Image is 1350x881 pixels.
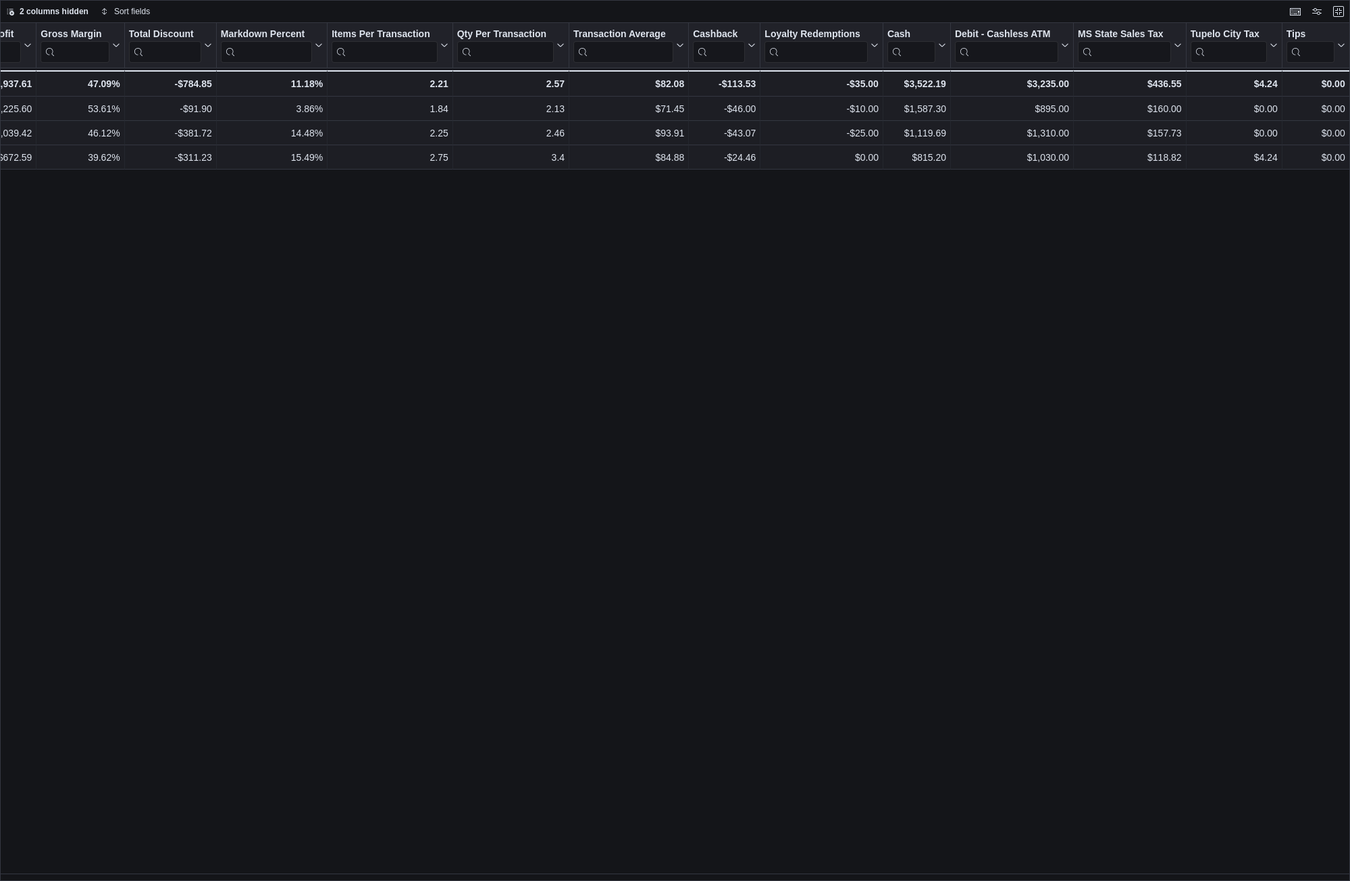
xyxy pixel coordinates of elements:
[573,101,684,117] div: $71.45
[955,28,1058,41] div: Debit - Cashless ATM
[332,28,448,63] button: Items Per Transaction
[955,76,1069,92] div: $3,235.00
[1309,3,1325,20] button: Display options
[1191,28,1267,41] div: Tupelo City Tax
[1078,149,1182,166] div: $118.82
[573,125,684,141] div: $93.91
[1078,28,1171,63] div: MS State Sales Tax
[221,101,323,117] div: 3.86%
[955,28,1058,63] div: Debit - Cashless ATM
[1078,125,1182,141] div: $157.73
[955,101,1069,117] div: $895.00
[332,101,448,117] div: 1.84
[764,101,879,117] div: -$10.00
[764,28,879,63] button: Loyalty Redemptions
[95,3,155,20] button: Sort fields
[1287,28,1334,41] div: Tips
[1078,101,1182,117] div: $160.00
[887,125,946,141] div: $1,119.69
[1191,101,1278,117] div: $0.00
[1330,3,1347,20] button: Exit fullscreen
[887,28,935,41] div: Cash
[1287,3,1303,20] button: Keyboard shortcuts
[457,28,554,41] div: Qty Per Transaction
[887,28,946,63] button: Cash
[221,76,323,92] div: 11.18%
[1191,28,1267,63] div: Tupelo City Tax
[1191,125,1278,141] div: $0.00
[764,125,879,141] div: -$25.00
[129,28,212,63] button: Total Discount
[764,149,879,166] div: $0.00
[41,101,120,117] div: 53.61%
[457,28,565,63] button: Qty Per Transaction
[332,28,438,63] div: Items Per Transaction
[457,76,565,92] div: 2.57
[887,149,946,166] div: $815.20
[573,28,673,63] div: Transaction Average
[41,28,120,63] button: Gross Margin
[1191,76,1278,92] div: $4.24
[221,149,323,166] div: 15.49%
[573,28,684,63] button: Transaction Average
[41,76,120,92] div: 47.09%
[221,28,312,63] div: Markdown Percent
[693,125,756,141] div: -$43.07
[41,125,120,141] div: 46.12%
[41,28,109,41] div: Gross Margin
[764,76,879,92] div: -$35.00
[887,76,946,92] div: $3,522.19
[41,28,109,63] div: Gross Margin
[887,28,935,63] div: Cash
[332,28,438,41] div: Items Per Transaction
[693,28,745,63] div: Cashback
[764,28,868,41] div: Loyalty Redemptions
[1287,28,1345,63] button: Tips
[457,28,554,63] div: Qty Per Transaction
[332,149,448,166] div: 2.75
[114,6,150,17] span: Sort fields
[129,28,201,41] div: Total Discount
[887,101,946,117] div: $1,587.30
[693,101,756,117] div: -$46.00
[221,125,323,141] div: 14.48%
[573,149,684,166] div: $84.88
[332,76,448,92] div: 2.21
[221,28,312,41] div: Markdown Percent
[693,28,756,63] button: Cashback
[1078,28,1171,41] div: MS State Sales Tax
[129,76,212,92] div: -$784.85
[41,149,120,166] div: 39.62%
[457,149,565,166] div: 3.4
[221,28,323,63] button: Markdown Percent
[693,76,756,92] div: -$113.53
[955,149,1069,166] div: $1,030.00
[129,101,212,117] div: -$91.90
[1287,125,1345,141] div: $0.00
[1191,149,1278,166] div: $4.24
[129,125,212,141] div: -$381.72
[1078,76,1182,92] div: $436.55
[457,101,565,117] div: 2.13
[20,6,88,17] span: 2 columns hidden
[955,28,1069,63] button: Debit - Cashless ATM
[955,125,1069,141] div: $1,310.00
[573,76,684,92] div: $82.08
[1287,28,1334,63] div: Tips
[764,28,868,63] div: Loyalty Redemptions
[1287,76,1345,92] div: $0.00
[1078,28,1182,63] button: MS State Sales Tax
[129,149,212,166] div: -$311.23
[693,28,745,41] div: Cashback
[457,125,565,141] div: 2.46
[693,149,756,166] div: -$24.46
[1287,101,1345,117] div: $0.00
[332,125,448,141] div: 2.25
[573,28,673,41] div: Transaction Average
[129,28,201,63] div: Total Discount
[1,3,94,20] button: 2 columns hidden
[1287,149,1345,166] div: $0.00
[1191,28,1278,63] button: Tupelo City Tax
